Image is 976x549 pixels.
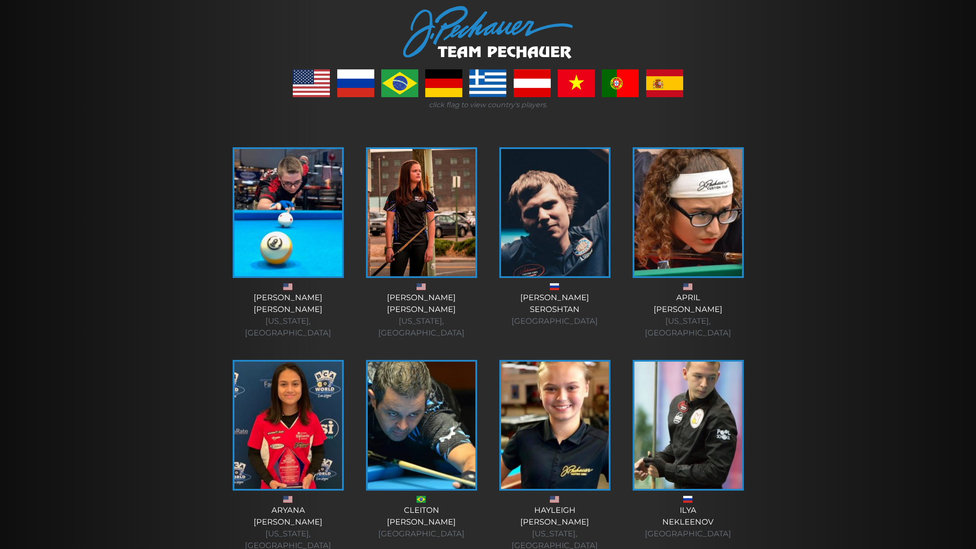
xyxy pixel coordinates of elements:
div: [US_STATE], [GEOGRAPHIC_DATA] [230,315,346,339]
img: amanda-c-1-e1555337534391.jpg [368,149,475,276]
div: April [PERSON_NAME] [630,292,746,339]
div: [GEOGRAPHIC_DATA] [630,528,746,540]
img: alex-bryant-225x320.jpg [234,149,342,276]
a: Cleiton[PERSON_NAME] [GEOGRAPHIC_DATA] [363,360,479,540]
a: IlyaNekleenov [GEOGRAPHIC_DATA] [630,360,746,540]
a: April[PERSON_NAME] [US_STATE], [GEOGRAPHIC_DATA] [630,147,746,339]
i: click flag to view country's players. [429,101,547,109]
div: [GEOGRAPHIC_DATA] [363,528,479,540]
img: Ilya-Nekleenov-225x320.jpg [634,362,742,489]
a: [PERSON_NAME]Seroshtan [GEOGRAPHIC_DATA] [497,147,613,327]
img: April-225x320.jpg [634,149,742,276]
img: andrei-1-225x320.jpg [501,149,609,276]
img: hayleigh-1-225x320.jpg [501,362,609,489]
div: [GEOGRAPHIC_DATA] [497,315,613,327]
div: [PERSON_NAME] [PERSON_NAME] [363,292,479,339]
div: [US_STATE], [GEOGRAPHIC_DATA] [363,315,479,339]
div: [PERSON_NAME] [PERSON_NAME] [230,292,346,339]
img: aryana-bca-win-2-1-e1564582366468-225x320.jpg [234,362,342,489]
div: [PERSON_NAME] Seroshtan [497,292,613,327]
div: Ilya Nekleenov [630,505,746,540]
div: [US_STATE], [GEOGRAPHIC_DATA] [630,315,746,339]
div: Cleiton [PERSON_NAME] [363,505,479,540]
a: [PERSON_NAME][PERSON_NAME] [US_STATE], [GEOGRAPHIC_DATA] [363,147,479,339]
a: [PERSON_NAME][PERSON_NAME] [US_STATE], [GEOGRAPHIC_DATA] [230,147,346,339]
img: pref-cleighton-225x320.jpg [368,362,475,489]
